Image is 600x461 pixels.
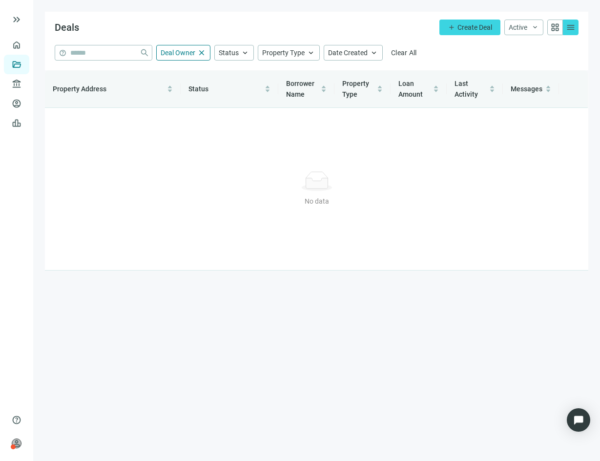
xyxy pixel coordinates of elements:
span: Create Deal [457,23,492,31]
span: Status [219,49,239,57]
button: Activekeyboard_arrow_down [504,20,543,35]
span: help [12,415,21,425]
span: Date Created [328,49,368,57]
span: keyboard_arrow_down [531,23,539,31]
div: No data [301,196,332,207]
span: close [197,48,206,57]
span: Property Type [342,80,369,98]
button: Clear All [387,45,421,61]
span: person [12,439,21,448]
span: add [448,23,455,31]
span: keyboard_arrow_up [241,48,249,57]
div: Open Intercom Messenger [567,408,590,432]
span: Deal Owner [161,49,195,57]
button: addCreate Deal [439,20,500,35]
span: Property Type [262,49,305,57]
span: Active [509,23,527,31]
span: keyboard_arrow_up [370,48,378,57]
span: keyboard_arrow_up [307,48,315,57]
span: help [59,49,66,57]
span: Loan Amount [398,80,423,98]
span: grid_view [550,22,560,32]
span: account_balance [12,79,19,89]
span: Clear All [391,49,417,57]
span: Property Address [53,85,106,93]
span: Borrower Name [286,80,314,98]
span: Status [188,85,208,93]
span: menu [566,22,576,32]
span: Last Activity [455,80,478,98]
span: Messages [511,85,542,93]
button: keyboard_double_arrow_right [11,14,22,25]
